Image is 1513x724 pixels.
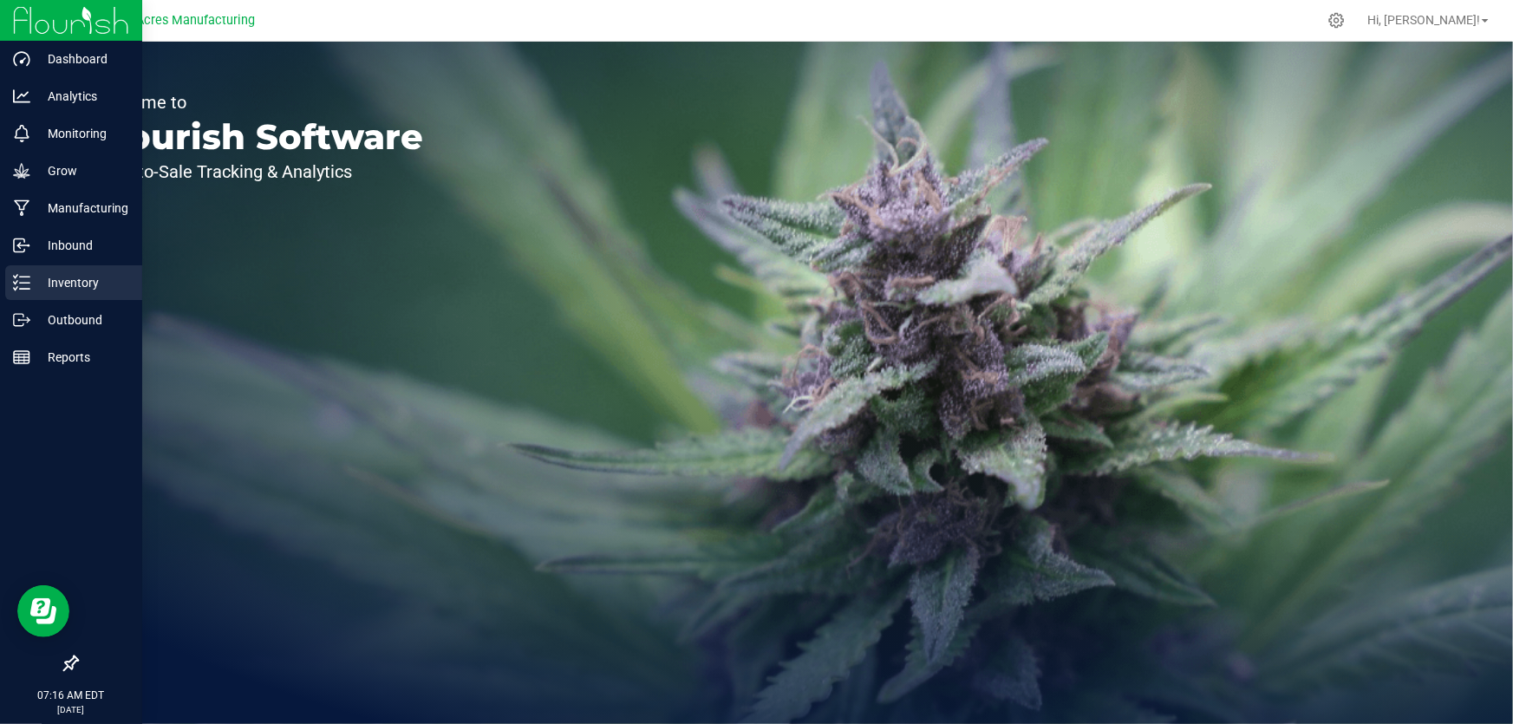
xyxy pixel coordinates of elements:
inline-svg: Grow [13,162,30,179]
div: Manage settings [1326,12,1347,29]
p: Welcome to [94,94,423,111]
p: Analytics [30,86,134,107]
inline-svg: Outbound [13,311,30,329]
inline-svg: Reports [13,349,30,366]
inline-svg: Inbound [13,237,30,254]
inline-svg: Inventory [13,274,30,291]
inline-svg: Dashboard [13,50,30,68]
p: Inventory [30,272,134,293]
p: 07:16 AM EDT [8,688,134,703]
inline-svg: Manufacturing [13,199,30,217]
p: Grow [30,160,134,181]
inline-svg: Analytics [13,88,30,105]
p: [DATE] [8,703,134,716]
span: Green Acres Manufacturing [99,13,255,28]
span: Hi, [PERSON_NAME]! [1367,13,1480,27]
p: Dashboard [30,49,134,69]
p: Monitoring [30,123,134,144]
p: Reports [30,347,134,368]
p: Inbound [30,235,134,256]
p: Seed-to-Sale Tracking & Analytics [94,163,423,180]
iframe: Resource center [17,585,69,637]
p: Outbound [30,310,134,330]
p: Flourish Software [94,120,423,154]
inline-svg: Monitoring [13,125,30,142]
p: Manufacturing [30,198,134,219]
